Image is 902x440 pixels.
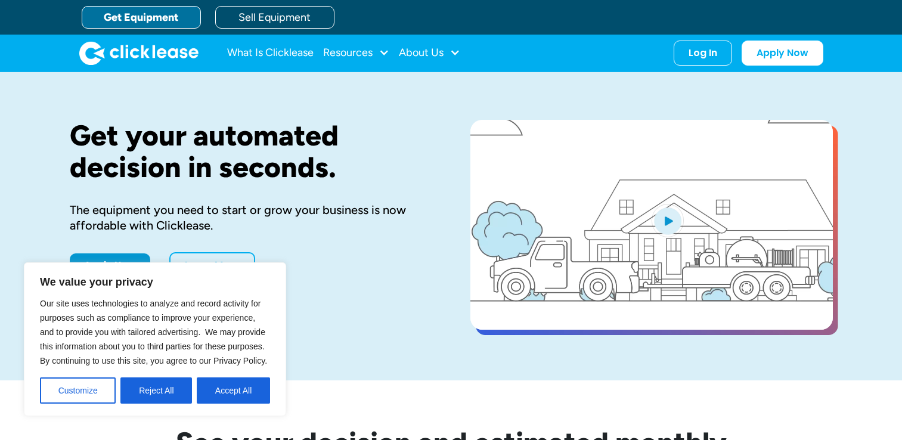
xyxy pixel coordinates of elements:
a: Sell Equipment [215,6,334,29]
button: Reject All [120,377,192,404]
a: home [79,41,199,65]
div: Log In [689,47,717,59]
a: What Is Clicklease [227,41,314,65]
a: Apply Now [70,253,150,277]
div: Resources [323,41,389,65]
h1: Get your automated decision in seconds. [70,120,432,183]
p: We value your privacy [40,275,270,289]
a: Apply Now [742,41,823,66]
div: The equipment you need to start or grow your business is now affordable with Clicklease. [70,202,432,233]
a: Get Equipment [82,6,201,29]
div: About Us [399,41,460,65]
span: Our site uses technologies to analyze and record activity for purposes such as compliance to impr... [40,299,267,365]
a: open lightbox [470,120,833,330]
button: Customize [40,377,116,404]
img: Clicklease logo [79,41,199,65]
a: Learn More [169,252,255,278]
img: Blue play button logo on a light blue circular background [652,204,684,237]
button: Accept All [197,377,270,404]
div: We value your privacy [24,262,286,416]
